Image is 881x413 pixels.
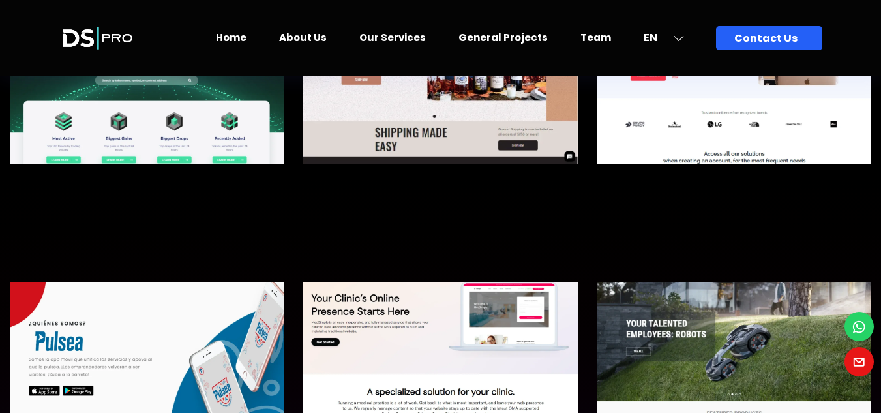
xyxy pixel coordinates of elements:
[359,31,426,44] a: Our Services
[644,30,657,45] span: EN
[580,31,611,44] a: Team
[279,31,327,44] a: About Us
[59,14,136,62] img: Launch Logo
[716,26,822,50] a: Contact Us
[458,31,548,44] a: General Projects
[216,31,246,44] a: Home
